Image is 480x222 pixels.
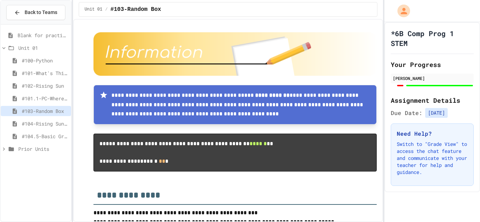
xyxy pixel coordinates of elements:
h2: Assignment Details [391,95,474,105]
span: #101.1-PC-Where am I? [22,95,68,102]
span: Back to Teams [25,9,57,16]
span: #103-Random Box [22,107,68,115]
p: Switch to "Grade View" to access the chat feature and communicate with your teacher for help and ... [397,141,468,176]
div: My Account [390,3,412,19]
span: [DATE] [425,108,448,118]
span: #101-What's This ?? [22,69,68,77]
span: #104.5-Basic Graphics Review [22,133,68,140]
button: Back to Teams [6,5,65,20]
span: #102-Rising Sun [22,82,68,89]
h3: Need Help? [397,129,468,138]
span: Prior Units [18,145,68,153]
span: #103-Random Box [110,5,161,14]
span: / [105,7,108,12]
span: Due Date: [391,109,422,117]
span: #100-Python [22,57,68,64]
span: Unit 01 [18,44,68,52]
h1: *6B Comp Prog 1 STEM [391,28,474,48]
span: Unit 01 [85,7,102,12]
span: #104-Rising Sun Plus [22,120,68,127]
span: Blank for practice [18,32,68,39]
div: [PERSON_NAME] [393,75,472,81]
h2: Your Progress [391,60,474,69]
